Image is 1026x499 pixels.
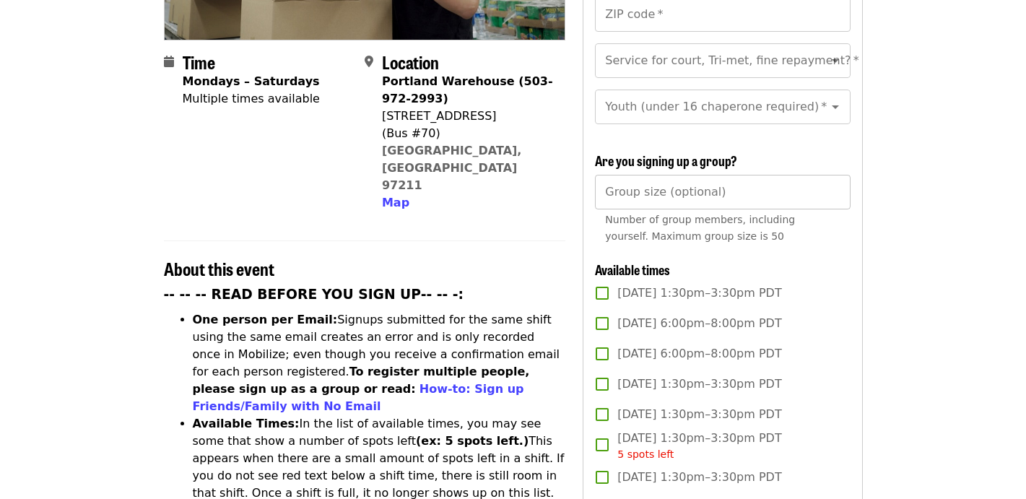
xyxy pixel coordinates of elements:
span: [DATE] 6:00pm–8:00pm PDT [617,345,781,363]
input: [object Object] [595,175,850,209]
span: [DATE] 1:30pm–3:30pm PDT [617,285,781,302]
strong: Portland Warehouse (503-972-2993) [382,74,553,105]
a: How-to: Sign up Friends/Family with No Email [193,382,524,413]
span: Are you signing up a group? [595,151,737,170]
div: (Bus #70) [382,125,554,142]
span: Available times [595,260,670,279]
li: Signups submitted for the same shift using the same email creates an error and is only recorded o... [193,311,566,415]
strong: (ex: 5 spots left.) [416,434,529,448]
span: [DATE] 1:30pm–3:30pm PDT [617,376,781,393]
span: [DATE] 6:00pm–8:00pm PDT [617,315,781,332]
strong: -- -- -- READ BEFORE YOU SIGN UP-- -- -: [164,287,464,302]
span: [DATE] 1:30pm–3:30pm PDT [617,430,781,462]
span: [DATE] 1:30pm–3:30pm PDT [617,469,781,486]
div: [STREET_ADDRESS] [382,108,554,125]
button: Map [382,194,409,212]
strong: Mondays – Saturdays [183,74,320,88]
button: Open [825,51,845,71]
span: Location [382,49,439,74]
strong: One person per Email: [193,313,338,326]
span: About this event [164,256,274,281]
button: Open [825,97,845,117]
span: Map [382,196,409,209]
span: [DATE] 1:30pm–3:30pm PDT [617,406,781,423]
span: Time [183,49,215,74]
strong: To register multiple people, please sign up as a group or read: [193,365,530,396]
a: [GEOGRAPHIC_DATA], [GEOGRAPHIC_DATA] 97211 [382,144,522,192]
span: 5 spots left [617,448,674,460]
span: Number of group members, including yourself. Maximum group size is 50 [605,214,795,242]
i: map-marker-alt icon [365,55,373,69]
div: Multiple times available [183,90,320,108]
strong: Available Times: [193,417,300,430]
i: calendar icon [164,55,174,69]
